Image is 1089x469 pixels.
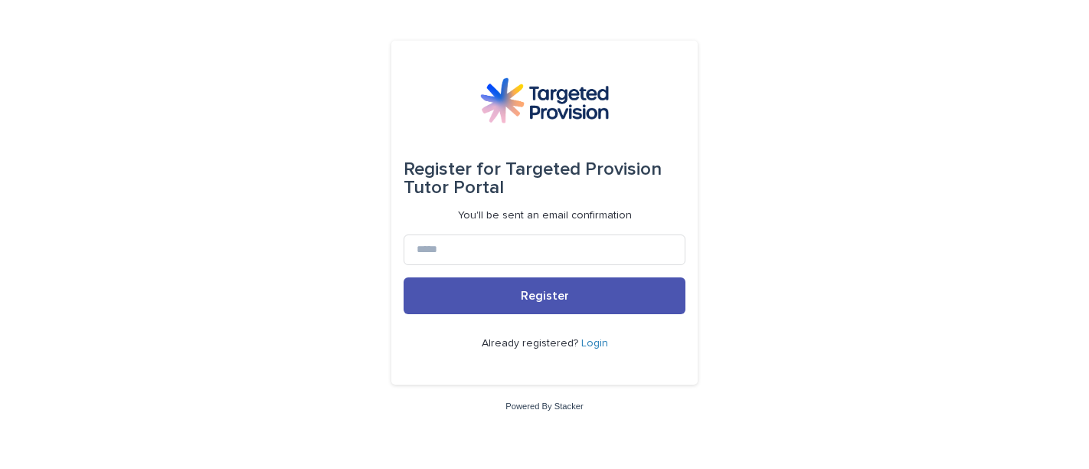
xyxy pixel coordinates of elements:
span: Already registered? [482,338,581,349]
div: Targeted Provision Tutor Portal [404,148,685,209]
a: Powered By Stacker [505,402,583,411]
img: M5nRWzHhSzIhMunXDL62 [480,77,609,123]
a: Login [581,338,608,349]
span: Register [521,290,569,302]
button: Register [404,277,685,314]
p: You'll be sent an email confirmation [458,209,632,222]
span: Register for [404,160,501,179]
